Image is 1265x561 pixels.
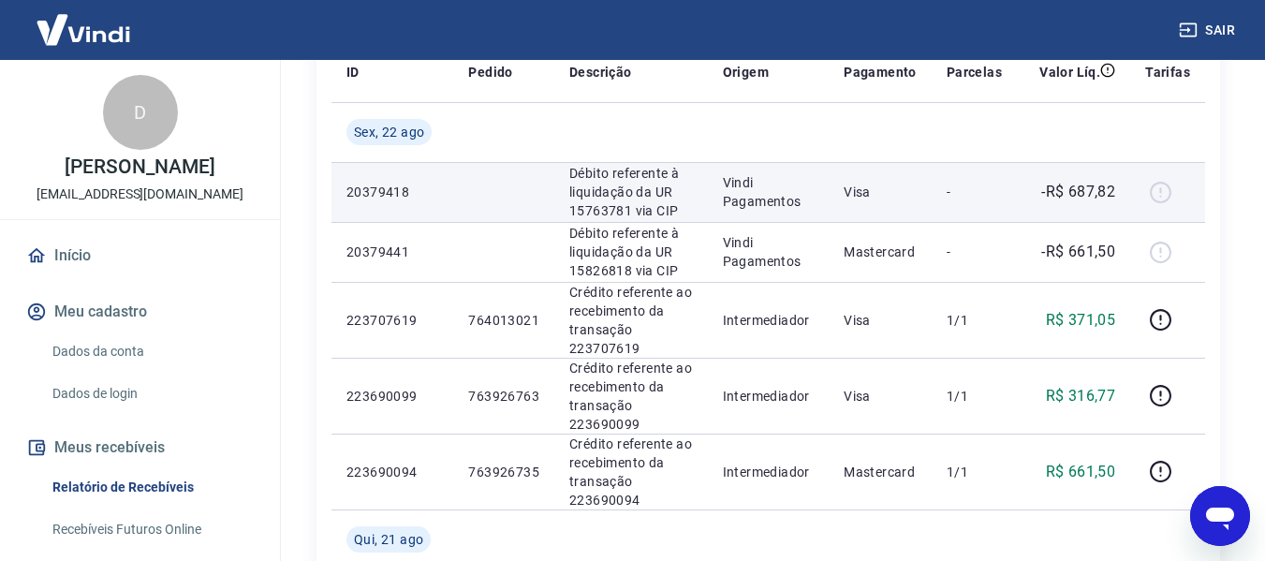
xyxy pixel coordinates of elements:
[1041,241,1115,263] p: -R$ 661,50
[45,332,257,371] a: Dados da conta
[468,463,539,481] p: 763926735
[346,463,438,481] p: 223690094
[947,311,1002,330] p: 1/1
[844,463,917,481] p: Mastercard
[346,63,360,81] p: ID
[569,164,693,220] p: Débito referente à liquidação da UR 15763781 via CIP
[844,311,917,330] p: Visa
[723,233,815,271] p: Vindi Pagamentos
[346,183,438,201] p: 20379418
[346,387,438,406] p: 223690099
[468,311,539,330] p: 764013021
[346,311,438,330] p: 223707619
[844,63,917,81] p: Pagamento
[45,468,257,507] a: Relatório de Recebíveis
[947,183,1002,201] p: -
[723,63,769,81] p: Origem
[45,510,257,549] a: Recebíveis Futuros Online
[468,63,512,81] p: Pedido
[37,185,243,204] p: [EMAIL_ADDRESS][DOMAIN_NAME]
[569,224,693,280] p: Débito referente à liquidação da UR 15826818 via CIP
[1039,63,1100,81] p: Valor Líq.
[569,63,632,81] p: Descrição
[947,63,1002,81] p: Parcelas
[844,183,917,201] p: Visa
[569,283,693,358] p: Crédito referente ao recebimento da transação 223707619
[723,463,815,481] p: Intermediador
[354,530,423,549] span: Qui, 21 ago
[947,243,1002,261] p: -
[1175,13,1243,48] button: Sair
[22,235,257,276] a: Início
[1046,461,1116,483] p: R$ 661,50
[45,375,257,413] a: Dados de login
[844,387,917,406] p: Visa
[1046,385,1116,407] p: R$ 316,77
[947,463,1002,481] p: 1/1
[569,435,693,509] p: Crédito referente ao recebimento da transação 223690094
[22,291,257,332] button: Meu cadastro
[723,311,815,330] p: Intermediador
[468,387,539,406] p: 763926763
[947,387,1002,406] p: 1/1
[569,359,693,434] p: Crédito referente ao recebimento da transação 223690099
[354,123,424,141] span: Sex, 22 ago
[844,243,917,261] p: Mastercard
[346,243,438,261] p: 20379441
[723,173,815,211] p: Vindi Pagamentos
[103,75,178,150] div: D
[1041,181,1115,203] p: -R$ 687,82
[22,1,144,58] img: Vindi
[22,427,257,468] button: Meus recebíveis
[723,387,815,406] p: Intermediador
[65,157,214,177] p: [PERSON_NAME]
[1046,309,1116,332] p: R$ 371,05
[1190,486,1250,546] iframe: Botão para abrir a janela de mensagens
[1145,63,1190,81] p: Tarifas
